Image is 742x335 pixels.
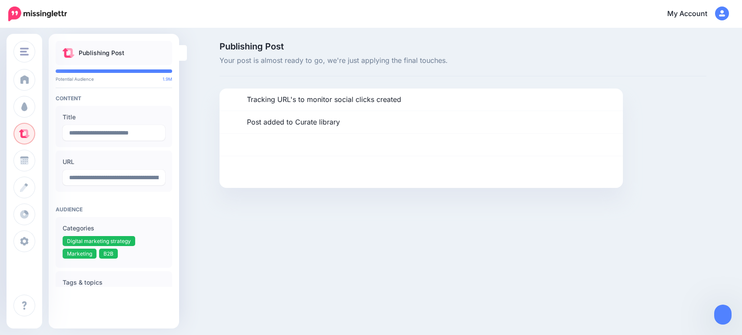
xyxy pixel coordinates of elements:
[103,250,113,257] span: B2B
[63,223,165,233] label: Categories
[63,157,165,167] label: URL
[67,250,92,257] span: Marketing
[247,117,340,128] p: Post added to Curate library
[63,48,74,58] img: curate.png
[67,238,131,244] span: Digital marketing strategy
[220,55,706,66] span: Your post is almost ready to go, we're just applying the final touches.
[163,76,172,82] span: 1.9M
[247,94,401,105] p: Tracking URL's to monitor social clicks created
[659,3,729,25] a: My Account
[56,76,172,82] p: Potential Audience
[63,112,165,122] label: Title
[56,206,172,213] h4: Audience
[56,95,172,102] h4: Content
[63,277,165,288] label: Tags & topics
[79,48,124,58] p: Publishing Post
[20,48,29,56] img: menu.png
[8,7,67,21] img: Missinglettr
[220,42,706,51] span: Publishing Post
